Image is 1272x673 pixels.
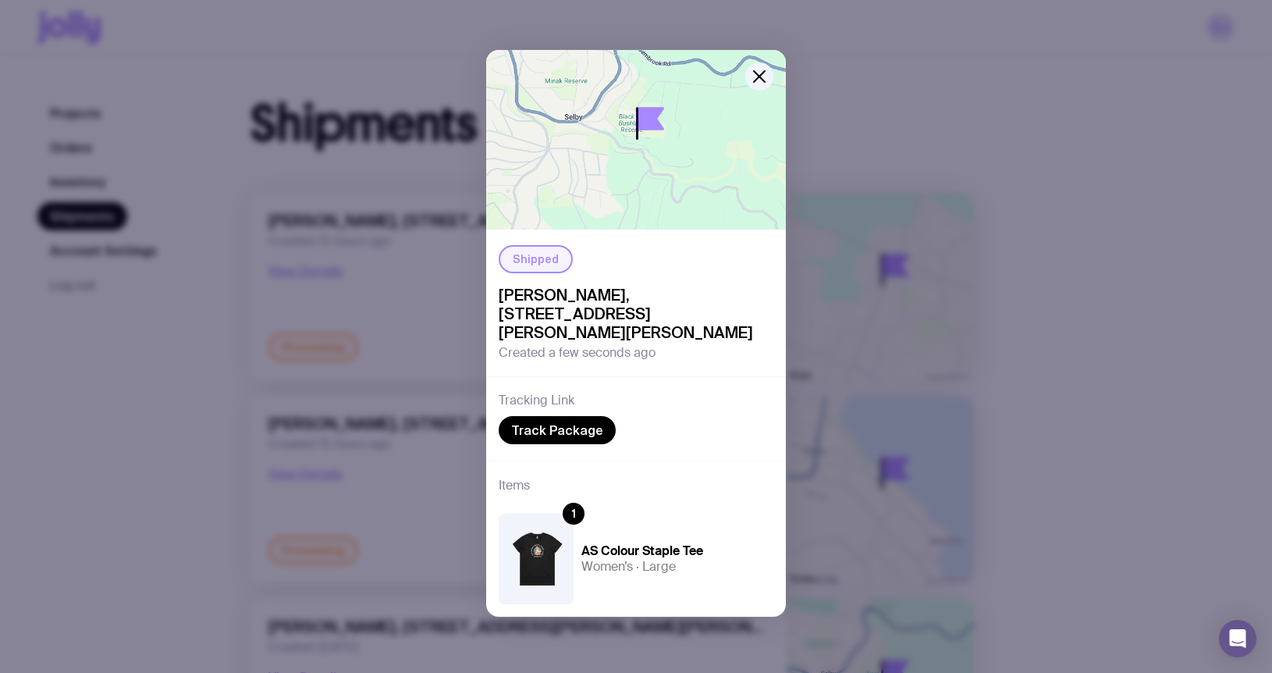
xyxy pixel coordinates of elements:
div: Shipped [499,245,573,273]
h3: Items [499,476,530,495]
span: Created a few seconds ago [499,345,656,361]
div: Open Intercom Messenger [1219,620,1256,657]
span: [PERSON_NAME], [STREET_ADDRESS][PERSON_NAME][PERSON_NAME] [499,286,773,342]
img: staticmap [486,50,786,230]
h4: AS Colour Staple Tee [581,543,703,559]
div: 1 [563,503,584,525]
h3: Tracking Link [499,393,574,408]
h5: Women’s · Large [581,559,703,575]
a: Track Package [499,416,616,444]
